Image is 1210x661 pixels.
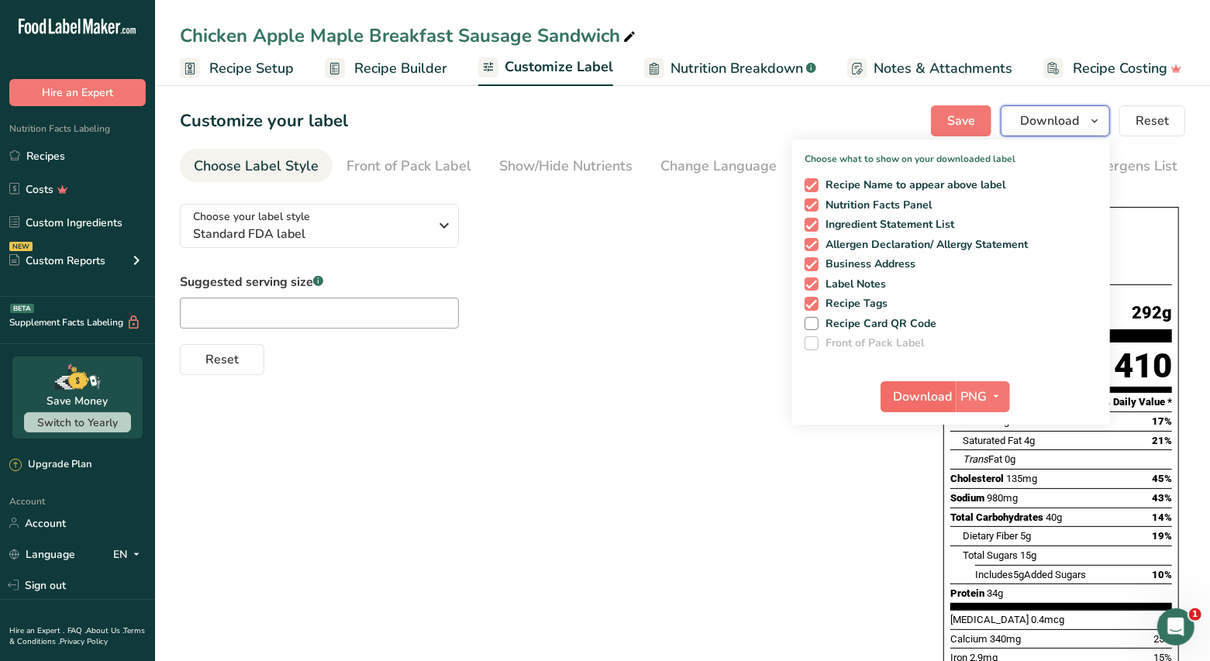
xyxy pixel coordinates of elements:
[819,297,888,311] span: Recipe Tags
[1001,105,1110,136] button: Download
[1013,569,1024,580] span: 5g
[1152,473,1172,484] span: 45%
[1153,633,1172,645] span: 25%
[9,625,64,636] a: Hire an Expert .
[950,492,984,504] span: Sodium
[60,636,108,647] a: Privacy Policy
[205,350,239,369] span: Reset
[1043,51,1182,86] a: Recipe Costing
[874,58,1012,79] span: Notes & Attachments
[37,415,118,430] span: Switch to Yearly
[180,273,459,291] label: Suggested serving size
[67,625,86,636] a: FAQ .
[660,156,777,177] div: Change Language
[963,549,1018,561] span: Total Sugars
[193,225,429,243] span: Standard FDA label
[346,156,471,177] div: Front of Pack Label
[1024,435,1035,446] span: 4g
[354,58,447,79] span: Recipe Builder
[819,317,937,331] span: Recipe Card QR Code
[950,633,988,645] span: Calcium
[1006,473,1037,484] span: 135mg
[961,387,988,406] span: PNG
[950,473,1004,484] span: Cholesterol
[10,304,34,313] div: BETA
[1152,415,1172,427] span: 17%
[1152,435,1172,446] span: 21%
[9,242,33,251] div: NEW
[325,51,447,86] a: Recipe Builder
[47,393,109,409] div: Save Money
[194,156,319,177] div: Choose Label Style
[957,381,1010,412] button: PNG
[1020,112,1079,130] span: Download
[1031,614,1064,625] span: 0.4mcg
[819,218,955,232] span: Ingredient Statement List
[9,79,146,106] button: Hire an Expert
[894,387,953,406] span: Download
[987,492,1018,504] span: 980mg
[1020,549,1036,561] span: 15g
[950,511,1043,523] span: Total Carbohydrates
[1152,569,1172,580] span: 10%
[180,108,348,134] h1: Customize your label
[819,277,887,291] span: Label Notes
[963,453,988,465] i: Trans
[819,178,1006,192] span: Recipe Name to appear above label
[819,257,916,271] span: Business Address
[1152,511,1172,523] span: 14%
[947,112,975,130] span: Save
[1005,453,1015,465] span: 0g
[9,625,145,647] a: Terms & Conditions .
[9,457,91,473] div: Upgrade Plan
[180,344,264,375] button: Reset
[963,435,1022,446] span: Saturated Fat
[819,198,932,212] span: Nutrition Facts Panel
[24,412,131,432] button: Switch to Yearly
[987,587,1003,599] span: 34g
[990,633,1021,645] span: 340mg
[499,156,633,177] div: Show/Hide Nutrients
[209,58,294,79] span: Recipe Setup
[1020,530,1031,542] span: 5g
[950,614,1029,625] span: [MEDICAL_DATA]
[819,238,1029,252] span: Allergen Declaration/ Allergy Statement
[1157,608,1194,646] iframe: Intercom live chat
[847,51,1012,86] a: Notes & Attachments
[1152,492,1172,504] span: 43%
[881,381,957,412] button: Download
[950,587,984,599] span: Protein
[1189,608,1201,621] span: 1
[9,253,105,269] div: Custom Reports
[963,530,1018,542] span: Dietary Fiber
[193,208,310,225] span: Choose your label style
[86,625,123,636] a: About Us .
[975,569,1086,580] span: Includes Added Sugars
[792,139,1110,166] p: Choose what to show on your downloaded label
[1152,530,1172,542] span: 19%
[1114,346,1172,387] div: 410
[1119,105,1185,136] button: Reset
[180,22,639,50] div: Chicken Apple Maple Breakfast Sausage Sandwich
[1136,112,1169,130] span: Reset
[931,105,991,136] button: Save
[1046,511,1062,523] span: 40g
[180,51,294,86] a: Recipe Setup
[478,50,613,87] a: Customize Label
[819,336,925,350] span: Front of Pack Label
[644,51,816,86] a: Nutrition Breakdown
[1073,58,1167,79] span: Recipe Costing
[963,453,1002,465] span: Fat
[9,541,75,568] a: Language
[670,58,803,79] span: Nutrition Breakdown
[180,204,459,248] button: Choose your label style Standard FDA label
[505,57,613,77] span: Customize Label
[113,545,146,563] div: EN
[1132,304,1172,323] span: 292g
